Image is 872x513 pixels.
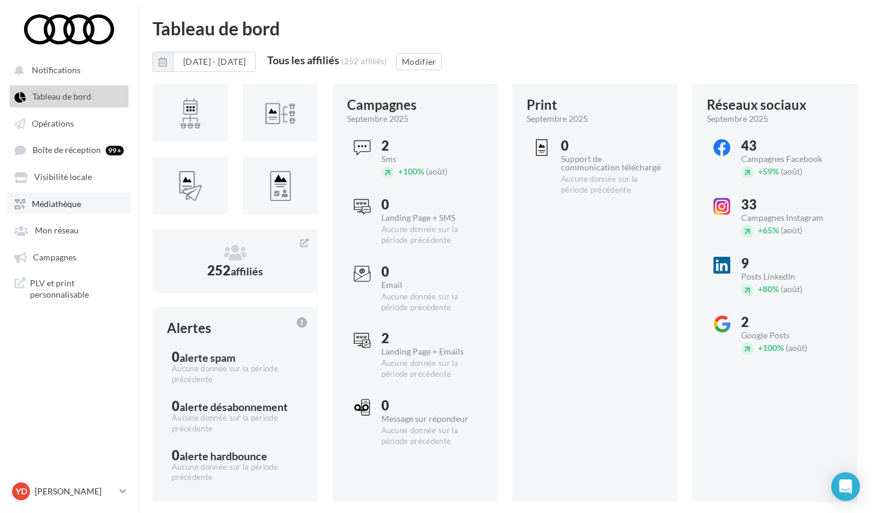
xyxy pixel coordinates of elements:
span: + [758,284,763,294]
a: Visibilité locale [7,166,131,187]
div: Aucune donnée sur la période précédente [172,462,299,484]
div: 0 [561,139,661,152]
button: Notifications [7,59,126,80]
span: Visibilité locale [34,172,92,182]
button: [DATE] - [DATE] [153,52,256,72]
span: Mon réseau [35,226,79,236]
span: (août) [781,225,802,235]
a: Boîte de réception 99+ [7,139,131,161]
div: alerte spam [180,352,235,363]
div: Alertes [167,322,211,335]
div: Open Intercom Messenger [831,472,860,501]
span: (août) [786,343,807,353]
div: Message sur répondeur [381,415,482,423]
div: 2 [381,139,474,152]
div: Réseaux sociaux [707,98,807,112]
div: 0 [381,198,474,211]
p: [PERSON_NAME] [35,485,115,497]
div: Tableau de bord [153,19,858,37]
span: (août) [781,166,802,176]
div: Posts LinkedIn [741,272,834,281]
a: PLV et print personnalisable [7,272,131,305]
div: Campagnes [347,98,417,112]
div: Aucune donnée sur la période précédente [381,358,474,380]
span: + [758,225,763,235]
span: 65% [758,225,779,235]
span: + [398,166,403,176]
div: Print [527,98,557,112]
span: PLV et print personnalisable [30,277,124,301]
span: Tableau de bord [32,92,91,102]
button: [DATE] - [DATE] [173,52,256,72]
span: 59% [758,166,779,176]
div: Tous les affiliés [267,55,339,65]
a: Tableau de bord [7,85,131,107]
div: Campagnes Facebook [741,155,834,163]
span: + [758,343,763,353]
span: Opérations [32,118,74,128]
div: Email [381,281,474,289]
a: YD [PERSON_NAME] [10,480,129,503]
div: 0 [172,350,299,364]
div: alerte hardbounce [180,451,267,461]
span: affiliés [231,265,263,278]
div: Landing Page + Emails [381,347,474,356]
div: 33 [741,198,834,211]
div: 0 [172,400,299,413]
div: Aucune donnée sur la période précédente [381,224,474,246]
span: 252 [207,262,263,278]
div: 0 [381,265,474,278]
span: + [758,166,763,176]
div: Aucune donnée sur la période précédente [381,425,482,447]
div: Aucune donnée sur la période précédente [561,174,661,196]
span: (août) [781,284,802,294]
div: 0 [172,449,299,462]
div: Aucune donnée sur la période précédente [172,413,299,434]
a: Mon réseau [7,219,131,241]
span: 100% [398,166,424,176]
div: Google Posts [741,331,841,340]
a: Médiathèque [7,193,131,214]
div: 2 [381,332,474,345]
div: 43 [741,139,834,152]
span: Notifications [32,65,80,75]
span: septembre 2025 [347,113,408,125]
a: Campagnes [7,246,131,268]
div: 0 [381,399,482,412]
div: 99+ [106,146,124,155]
span: 100% [758,343,784,353]
button: Modifier [396,53,442,70]
span: Boîte de réception [32,145,101,155]
div: (252 affiliés) [341,56,387,66]
span: septembre 2025 [707,113,768,125]
div: Aucune donnée sur la période précédente [172,364,299,385]
span: Médiathèque [32,199,81,209]
div: Support de communication téléchargé [561,155,661,172]
a: Opérations [7,112,131,134]
div: alerte désabonnement [180,401,288,412]
span: (août) [426,166,447,176]
div: 2 [741,316,841,329]
div: 9 [741,257,834,270]
span: Campagnes [33,252,76,262]
div: Landing Page + SMS [381,214,474,222]
span: septembre 2025 [527,113,588,125]
span: YD [16,485,27,497]
span: 80% [758,284,779,294]
div: Aucune donnée sur la période précédente [381,292,474,313]
div: Sms [381,155,474,163]
div: Campagnes Instagram [741,214,834,222]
